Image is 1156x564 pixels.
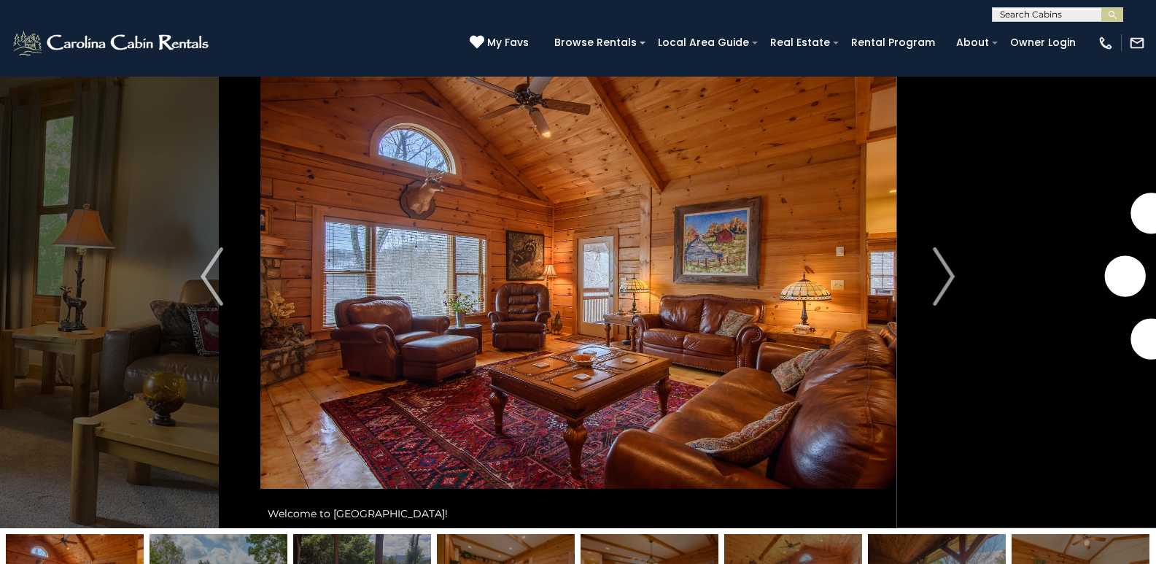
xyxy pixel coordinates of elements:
a: Real Estate [763,31,837,54]
button: Next [896,25,992,528]
a: About [949,31,996,54]
a: Local Area Guide [651,31,756,54]
a: Browse Rentals [547,31,644,54]
a: Owner Login [1003,31,1083,54]
img: White-1-2.png [11,28,213,58]
img: mail-regular-white.png [1129,35,1145,51]
a: Rental Program [844,31,942,54]
a: My Favs [470,35,532,51]
button: Previous [163,25,260,528]
span: My Favs [487,35,529,50]
img: phone-regular-white.png [1098,35,1114,51]
img: arrow [933,247,955,306]
div: Welcome to [GEOGRAPHIC_DATA]! [260,499,896,528]
img: arrow [201,247,222,306]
